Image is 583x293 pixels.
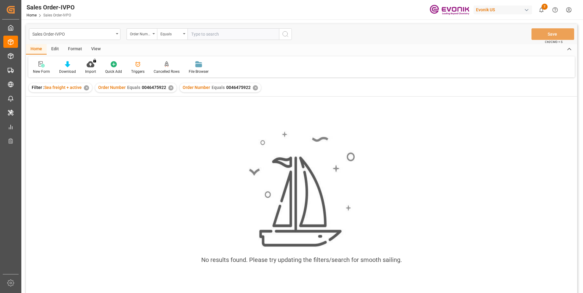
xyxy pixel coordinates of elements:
[130,30,151,37] div: Order Number
[26,44,47,55] div: Home
[33,69,50,74] div: New Form
[27,13,37,17] a: Home
[29,28,120,40] button: open menu
[542,4,548,10] span: 2
[160,30,181,37] div: Equals
[47,44,63,55] div: Edit
[98,85,126,90] span: Order Number
[183,85,210,90] span: Order Number
[87,44,105,55] div: View
[44,85,82,90] span: Sea freight + active
[59,69,76,74] div: Download
[32,85,44,90] span: Filter :
[63,44,87,55] div: Format
[248,131,355,248] img: smooth_sailing.jpeg
[142,85,166,90] span: 0046475922
[279,28,292,40] button: search button
[212,85,225,90] span: Equals
[131,69,145,74] div: Triggers
[189,69,209,74] div: File Browser
[548,3,562,17] button: Help Center
[188,28,279,40] input: Type to search
[253,85,258,90] div: ✕
[545,40,563,44] span: Ctrl/CMD + S
[27,3,75,12] div: Sales Order-IVPO
[127,85,140,90] span: Equals
[474,4,535,16] button: Evonik US
[535,3,548,17] button: show 2 new notifications
[157,28,188,40] button: open menu
[105,69,122,74] div: Quick Add
[531,28,574,40] button: Save
[201,255,402,264] div: No results found. Please try updating the filters/search for smooth sailing.
[127,28,157,40] button: open menu
[84,85,89,90] div: ✕
[430,5,469,15] img: Evonik-brand-mark-Deep-Purple-RGB.jpeg_1700498283.jpeg
[474,5,532,14] div: Evonik US
[226,85,251,90] span: 0046475922
[168,85,173,90] div: ✕
[154,69,180,74] div: Cancelled Rows
[32,30,114,37] div: Sales Order-IVPO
